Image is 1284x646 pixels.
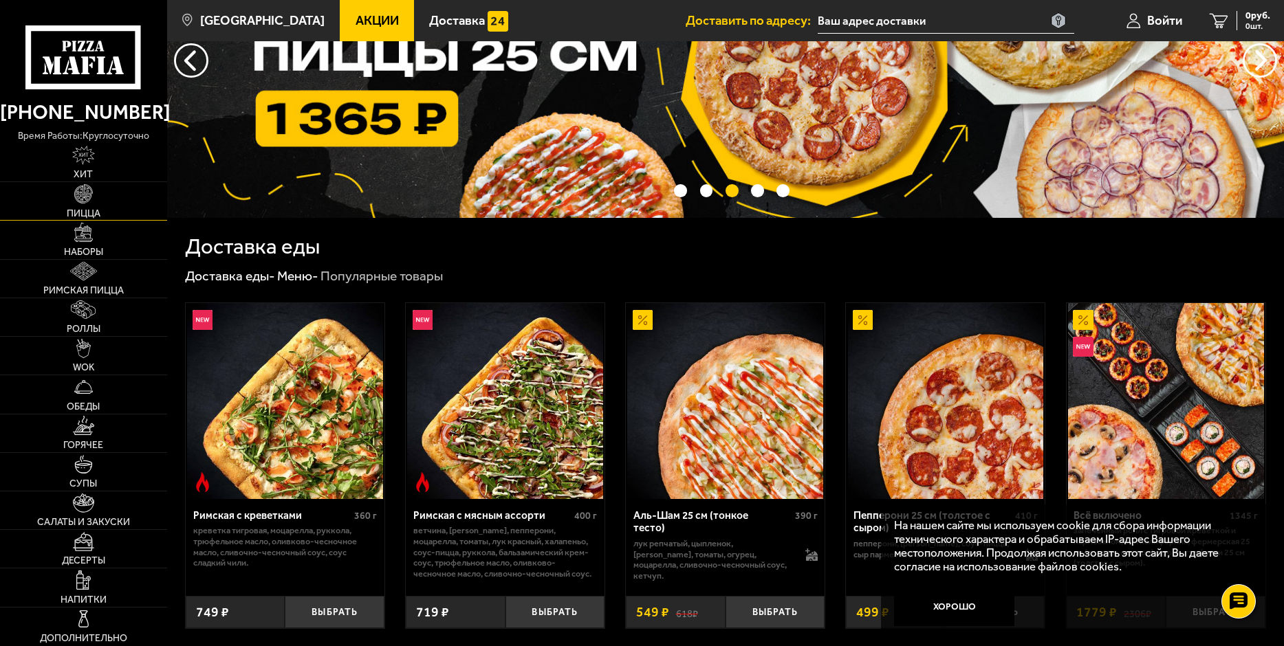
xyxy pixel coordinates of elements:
span: 749 ₽ [196,605,229,619]
span: 400 г [574,510,597,522]
button: точки переключения [674,184,687,197]
p: На нашем сайте мы используем cookie для сбора информации технического характера и обрабатываем IP... [894,518,1244,574]
p: креветка тигровая, моцарелла, руккола, трюфельное масло, оливково-чесночное масло, сливочно-чесно... [193,525,378,568]
span: [GEOGRAPHIC_DATA] [200,14,325,27]
span: Доставка [429,14,485,27]
span: Роллы [67,324,100,334]
button: Выбрать [505,596,605,629]
span: Супы [69,479,97,489]
span: 549 ₽ [636,605,669,619]
img: Новинка [193,310,213,330]
span: Десерты [62,556,105,566]
span: Акции [356,14,399,27]
p: лук репчатый, цыпленок, [PERSON_NAME], томаты, огурец, моцарелла, сливочно-чесночный соус, кетчуп. [633,538,792,581]
a: АкционныйПепперони 25 см (толстое с сыром) [846,303,1045,499]
span: Римская пицца [43,286,124,296]
img: Новинка [413,310,433,330]
div: Популярные товары [320,267,443,285]
span: Напитки [61,595,107,605]
div: Пепперони 25 см (толстое с сыром) [853,509,1012,535]
span: 360 г [354,510,377,522]
div: Аль-Шам 25 см (тонкое тесто) [633,509,792,535]
span: Дополнительно [40,634,127,643]
p: пепперони, [PERSON_NAME], соус-пицца, сыр пармезан (на борт). [853,538,1012,559]
span: Горячее [63,441,103,450]
input: Ваш адрес доставки [818,8,1074,34]
span: 0 шт. [1245,22,1270,30]
div: Римская с креветками [193,509,351,522]
button: Выбрать [726,596,825,629]
button: точки переключения [700,184,713,197]
span: 390 г [795,510,818,522]
span: Наборы [64,247,103,257]
img: Акционный [853,310,873,330]
a: АкционныйАль-Шам 25 см (тонкое тесто) [626,303,825,499]
span: Салаты и закуски [37,517,130,527]
span: WOK [73,363,94,372]
p: ветчина, [PERSON_NAME], пепперони, моцарелла, томаты, лук красный, халапеньо, соус-пицца, руккола... [413,525,598,579]
img: Аль-Шам 25 см (тонкое тесто) [627,303,823,499]
span: 0 руб. [1245,11,1270,21]
a: НовинкаОстрое блюдоРимская с креветками [186,303,384,499]
img: Римская с креветками [187,303,383,499]
a: Меню- [277,268,318,284]
span: Войти [1147,14,1182,27]
span: 499 ₽ [856,605,889,619]
a: НовинкаОстрое блюдоРимская с мясным ассорти [406,303,605,499]
img: Всё включено [1068,303,1264,499]
span: Доставить по адресу: [686,14,818,27]
img: Новинка [1073,337,1093,357]
img: Пепперони 25 см (толстое с сыром) [848,303,1044,499]
a: АкционныйНовинкаВсё включено [1067,303,1265,499]
img: Акционный [1073,310,1093,330]
a: Доставка еды- [185,268,275,284]
button: точки переключения [726,184,739,197]
img: Острое блюдо [413,472,433,492]
img: 15daf4d41897b9f0e9f617042186c801.svg [488,11,508,31]
h1: Доставка еды [185,236,320,257]
span: Пицца [67,209,100,219]
span: Обеды [67,402,100,412]
button: предыдущий [1243,43,1277,78]
div: Римская с мясным ассорти [413,509,572,522]
button: Выбрать [285,596,384,629]
img: Римская с мясным ассорти [407,303,603,499]
button: точки переключения [776,184,790,197]
button: следующий [174,43,208,78]
button: Хорошо [894,586,1014,626]
button: точки переключения [751,184,764,197]
span: 719 ₽ [416,605,449,619]
s: 618 ₽ [676,605,698,619]
img: Акционный [633,310,653,330]
span: Хит [74,170,93,179]
img: Острое блюдо [193,472,213,492]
